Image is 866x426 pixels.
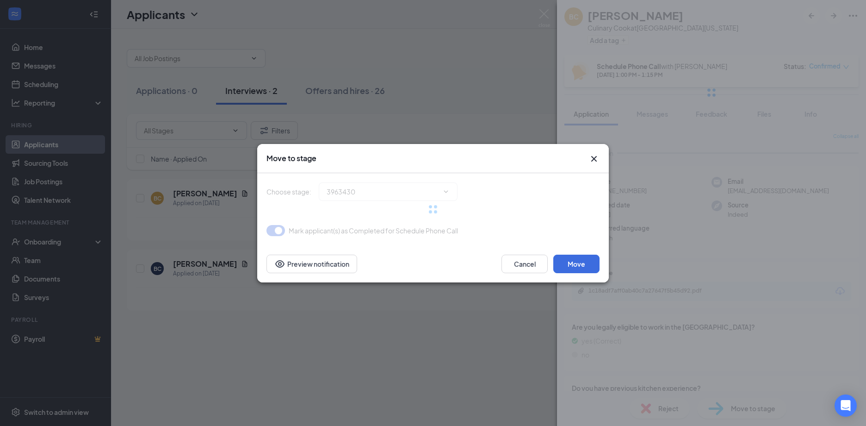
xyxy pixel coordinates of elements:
[501,255,548,273] button: Cancel
[835,395,857,417] div: Open Intercom Messenger
[553,255,600,273] button: Move
[266,153,316,163] h3: Move to stage
[588,153,600,164] svg: Cross
[274,258,285,269] svg: Eye
[266,255,357,273] button: Preview notificationEye
[588,153,600,164] button: Close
